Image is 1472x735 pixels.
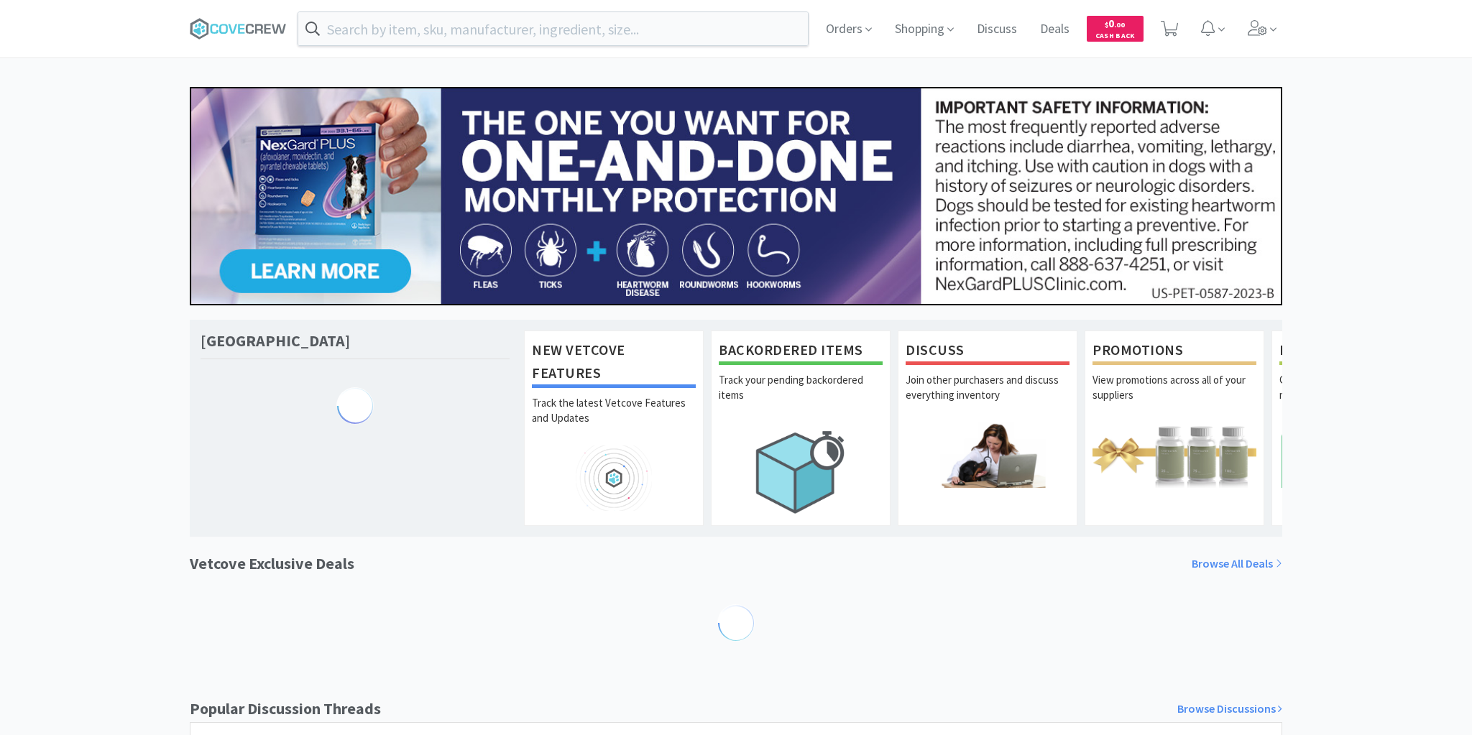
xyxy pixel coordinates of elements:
a: Backordered ItemsTrack your pending backordered items [711,330,891,526]
img: hero_feature_roadmap.png [532,445,696,511]
img: 24562ba5414042f391a945fa418716b7_350.jpg [190,87,1282,305]
img: hero_lists.png [1279,422,1443,488]
a: Discuss [971,23,1023,36]
a: Browse All Deals [1192,555,1282,573]
h1: Lists [1279,338,1443,365]
p: Track your pending backordered items [719,372,883,422]
a: New Vetcove FeaturesTrack the latest Vetcove Features and Updates [524,330,704,526]
a: Browse Discussions [1177,700,1282,718]
h1: Promotions [1092,338,1256,365]
h1: Backordered Items [719,338,883,365]
a: Deals [1034,23,1075,36]
h1: Discuss [906,338,1069,365]
span: . 00 [1114,20,1125,29]
h1: Popular Discussion Threads [190,696,381,721]
span: 0 [1105,17,1125,30]
span: Cash Back [1095,32,1135,42]
img: hero_discuss.png [906,422,1069,488]
p: View promotions across all of your suppliers [1092,372,1256,422]
a: PromotionsView promotions across all of your suppliers [1085,330,1264,526]
span: $ [1105,20,1108,29]
p: Quickly compare prices across your most commonly ordered items [1279,372,1443,422]
input: Search by item, sku, manufacturer, ingredient, size... [298,12,808,45]
p: Join other purchasers and discuss everything inventory [906,372,1069,422]
h1: [GEOGRAPHIC_DATA] [201,330,350,351]
p: Track the latest Vetcove Features and Updates [532,395,696,445]
img: hero_backorders.png [719,422,883,521]
h1: Vetcove Exclusive Deals [190,551,354,576]
a: DiscussJoin other purchasers and discuss everything inventory [898,330,1077,526]
img: hero_promotions.png [1092,422,1256,488]
a: $0.00Cash Back [1087,9,1144,48]
h1: New Vetcove Features [532,338,696,388]
a: ListsQuickly compare prices across your most commonly ordered items [1271,330,1451,526]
